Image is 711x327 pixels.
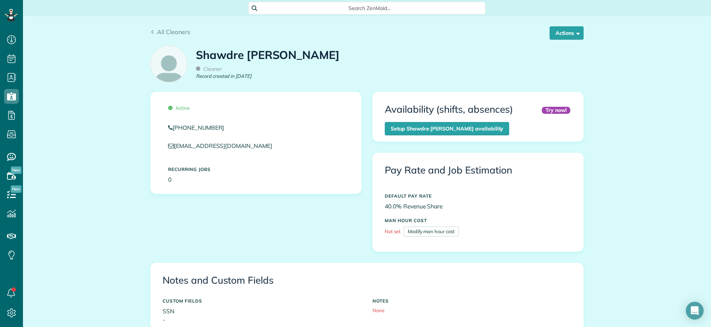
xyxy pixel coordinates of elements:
[11,185,21,193] span: New
[373,298,571,303] h5: NOTES
[168,167,344,172] h5: Recurring Jobs
[196,66,222,72] span: Cleaner
[385,202,571,211] p: 40.0% Revenue Share
[385,218,571,223] h5: MAN HOUR COST
[385,104,513,115] h3: Availability (shifts, absences)
[168,175,344,184] p: 0
[373,307,384,313] span: None
[385,122,509,135] a: Setup Shawdre [PERSON_NAME] availability
[11,166,21,174] span: New
[150,27,190,36] a: All Cleaners
[385,165,571,176] h3: Pay Rate and Job Estimation
[404,227,459,237] a: Modify man hour cost
[163,298,361,303] h5: CUSTOM FIELDS
[550,26,584,40] button: Actions
[196,73,251,80] em: Record created in [DATE]
[157,28,190,36] span: All Cleaners
[163,275,571,286] h3: Notes and Custom Fields
[168,105,190,111] span: Active
[385,228,401,234] span: Not set
[168,142,279,149] a: [EMAIL_ADDRESS][DOMAIN_NAME]
[385,194,571,198] h5: DEFAULT PAY RATE
[168,123,344,132] a: [PHONE_NUMBER]
[542,107,570,114] div: Try now!
[151,46,187,82] img: employee_icon-c2f8239691d896a72cdd9dc41cfb7b06f9d69bdd837a2ad469be8ff06ab05b5f.png
[686,302,704,320] div: Open Intercom Messenger
[163,307,361,324] p: SSN -
[196,49,340,61] h1: Shawdre [PERSON_NAME]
